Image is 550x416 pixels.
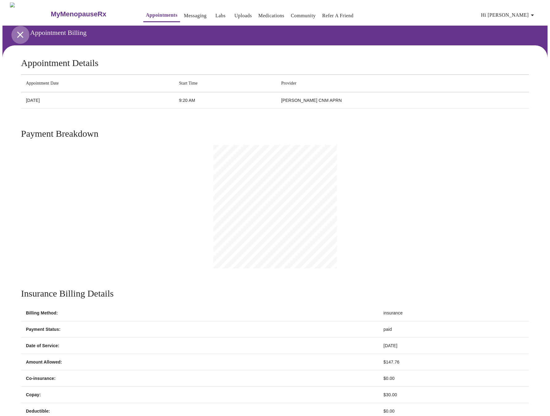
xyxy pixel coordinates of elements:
a: Uploads [234,11,252,20]
td: [DATE] [379,338,529,354]
a: Community [291,11,316,20]
button: Medications [256,10,287,22]
td: 9:20 AM [174,92,276,109]
button: Hi [PERSON_NAME] [479,9,539,21]
a: Refer a Friend [322,11,354,20]
img: MyMenopauseRx Logo [10,2,50,26]
h3: Appointment Details [21,58,529,68]
strong: Payment Status: [26,327,61,332]
h3: MyMenopauseRx [51,10,106,18]
strong: Amount Allowed: [26,360,62,364]
td: $0.00 [379,370,529,387]
td: paid [379,321,529,338]
a: Appointments [146,11,177,19]
th: Provider [276,75,529,92]
strong: Copay: [26,392,41,397]
button: Refer a Friend [320,10,356,22]
h3: Appointment Billing [30,29,516,37]
button: Messaging [182,10,209,22]
h3: Insurance Billing Details [21,288,529,299]
span: Hi [PERSON_NAME] [481,11,536,19]
strong: Deductible: [26,409,50,414]
strong: Date of Service: [26,343,59,348]
td: insurance [379,305,529,321]
td: $30.00 [379,387,529,403]
h3: Payment Breakdown [21,128,529,139]
strong: Co-insurance: [26,376,56,381]
button: open drawer [11,26,29,44]
td: [PERSON_NAME] CNM APRN [276,92,529,109]
td: [DATE] [21,92,174,109]
td: $147.76 [379,354,529,370]
a: Messaging [184,11,207,20]
th: Appointment Date [21,75,174,92]
button: Appointments [143,9,180,22]
a: Medications [258,11,284,20]
button: Labs [211,10,230,22]
a: Labs [216,11,226,20]
button: Community [288,10,318,22]
strong: Billing Method: [26,310,58,315]
th: Start Time [174,75,276,92]
a: MyMenopauseRx [50,3,131,25]
button: Uploads [232,10,254,22]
